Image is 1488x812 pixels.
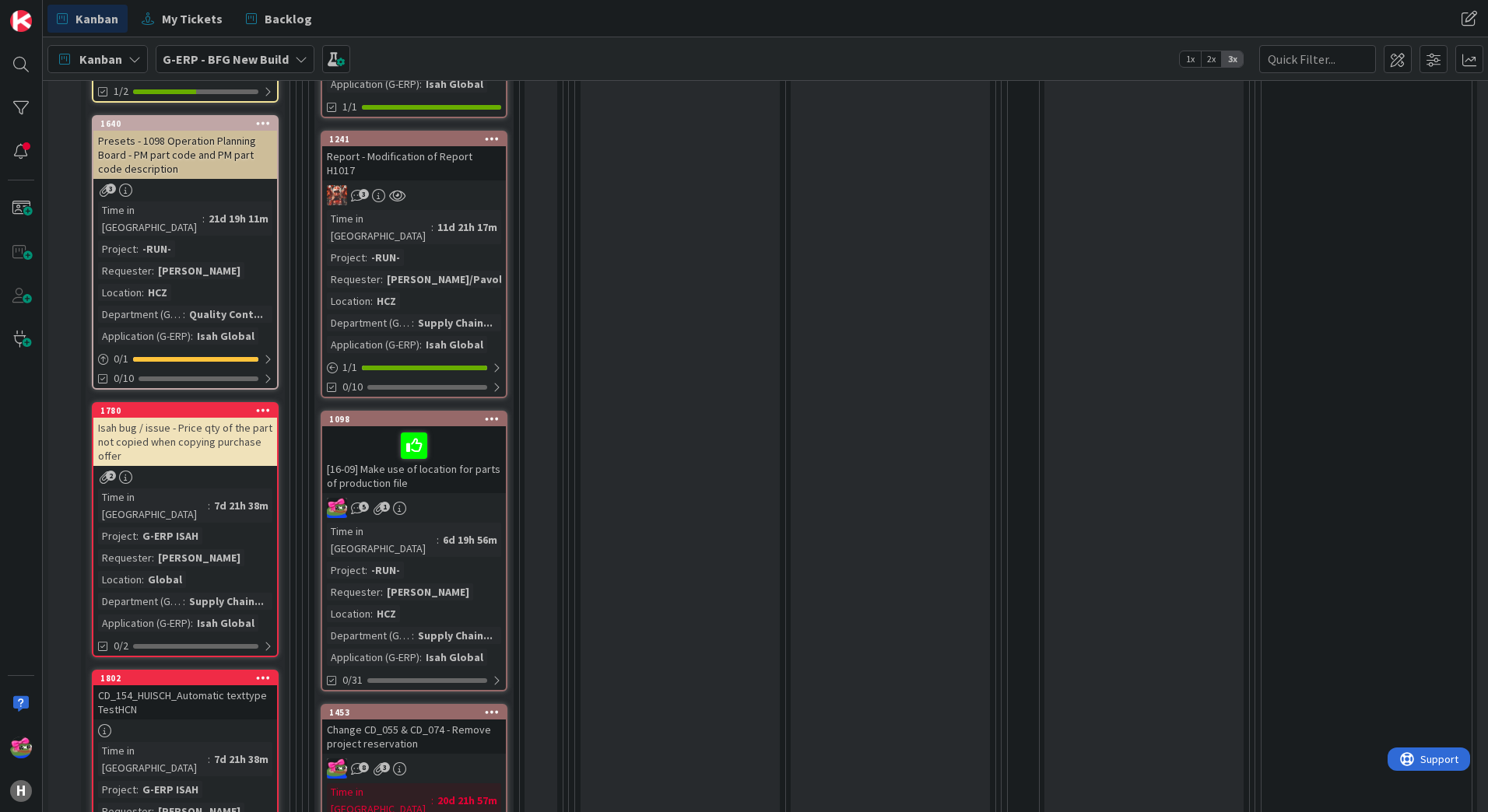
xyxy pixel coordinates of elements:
span: : [136,527,139,544]
a: Backlog [237,5,321,33]
span: : [191,327,193,345]
span: Kanban [79,50,122,68]
div: 7d 21h 38m [210,751,272,768]
div: Application (G-ERP) [327,75,419,93]
div: Report - Modification of Report H1017 [322,146,506,180]
div: Project [98,240,136,257]
div: Isah Global [422,75,487,93]
div: Application (G-ERP) [98,614,191,632]
span: : [152,262,154,279]
div: Project [327,249,365,266]
div: HCZ [144,284,171,301]
div: H [10,780,32,802]
div: -RUN- [139,240,175,257]
div: Time in [GEOGRAPHIC_DATA] [98,201,202,236]
a: My Tickets [132,5,232,33]
div: Department (G-ERP) [327,314,412,331]
div: G-ERP ISAH [139,781,202,798]
div: Department (G-ERP) [98,306,183,323]
div: Location [98,571,142,588]
span: : [202,210,205,227]
div: 1802CD_154_HUISCH_Automatic texttype TestHCN [93,671,277,719]
div: [16-09] Make use of location for parts of production file [322,426,506,493]
span: : [365,562,367,579]
span: 3x [1222,51,1243,67]
div: [PERSON_NAME] [154,262,244,279]
div: 1241 [329,134,506,145]
div: Time in [GEOGRAPHIC_DATA] [98,488,208,523]
span: 2 [106,471,116,481]
div: Time in [GEOGRAPHIC_DATA] [327,523,437,557]
span: 0/10 [114,370,134,387]
div: Application (G-ERP) [98,327,191,345]
span: 1x [1180,51,1201,67]
span: : [419,336,422,353]
div: JK [322,498,506,518]
div: Isah Global [422,336,487,353]
span: : [183,593,185,610]
div: Supply Chain... [185,593,268,610]
span: 0/2 [114,638,128,654]
a: 1098[16-09] Make use of location for parts of production fileJKTime in [GEOGRAPHIC_DATA]:6d 19h 5... [321,411,507,691]
img: JK [327,758,347,779]
div: 1241 [322,132,506,146]
span: : [412,627,414,644]
span: 0/10 [342,379,363,395]
span: : [381,271,383,288]
div: Time in [GEOGRAPHIC_DATA] [98,742,208,776]
span: 2x [1201,51,1222,67]
span: 0/31 [342,672,363,688]
div: Isah Global [193,327,258,345]
div: 21d 19h 11m [205,210,272,227]
span: Kanban [75,9,118,28]
span: : [142,571,144,588]
div: Requester [327,271,381,288]
div: Isah Global [422,649,487,666]
img: JK [327,498,347,518]
div: Project [327,562,365,579]
div: 1098[16-09] Make use of location for parts of production file [322,412,506,493]
a: Kanban [47,5,128,33]
div: Change CD_055 & CD_074 - Remove project reservation [322,719,506,754]
span: : [365,249,367,266]
span: 3 [106,184,116,194]
div: 1453Change CD_055 & CD_074 - Remove project reservation [322,705,506,754]
span: 5 [359,502,369,512]
span: : [419,75,422,93]
div: Location [327,605,370,622]
div: Isah bug / issue - Price qty of the part not copied when copying purchase offer [93,418,277,466]
span: : [431,792,433,809]
div: Location [327,292,370,310]
span: 1 / 1 [342,359,357,376]
span: : [381,583,383,600]
div: Application (G-ERP) [327,649,419,666]
div: Requester [98,262,152,279]
div: 1780 [93,404,277,418]
div: Application (G-ERP) [327,336,419,353]
span: : [208,751,210,768]
div: [PERSON_NAME] [154,549,244,566]
div: 1241Report - Modification of Report H1017 [322,132,506,180]
div: 1802 [100,673,277,684]
div: 0/1 [93,349,277,369]
a: 1241Report - Modification of Report H1017JKTime in [GEOGRAPHIC_DATA]:11d 21h 17mProject:-RUN-Requ... [321,131,507,398]
div: Requester [98,549,152,566]
div: 1453 [329,707,506,718]
span: Backlog [265,9,312,28]
div: JK [322,758,506,779]
div: Project [98,527,136,544]
div: Department (G-ERP) [98,593,183,610]
div: 1780Isah bug / issue - Price qty of the part not copied when copying purchase offer [93,404,277,466]
span: : [136,240,139,257]
div: Quality Cont... [185,306,267,323]
div: Global [144,571,186,588]
div: Presets - 1098 Operation Planning Board - PM part code and PM part code description [93,131,277,179]
div: [PERSON_NAME]/Pavol... [383,271,515,288]
span: : [419,649,422,666]
div: 1098 [322,412,506,426]
span: : [370,292,373,310]
div: Supply Chain... [414,627,497,644]
div: G-ERP ISAH [139,527,202,544]
img: JK [327,185,347,205]
div: 11d 21h 17m [433,219,501,236]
